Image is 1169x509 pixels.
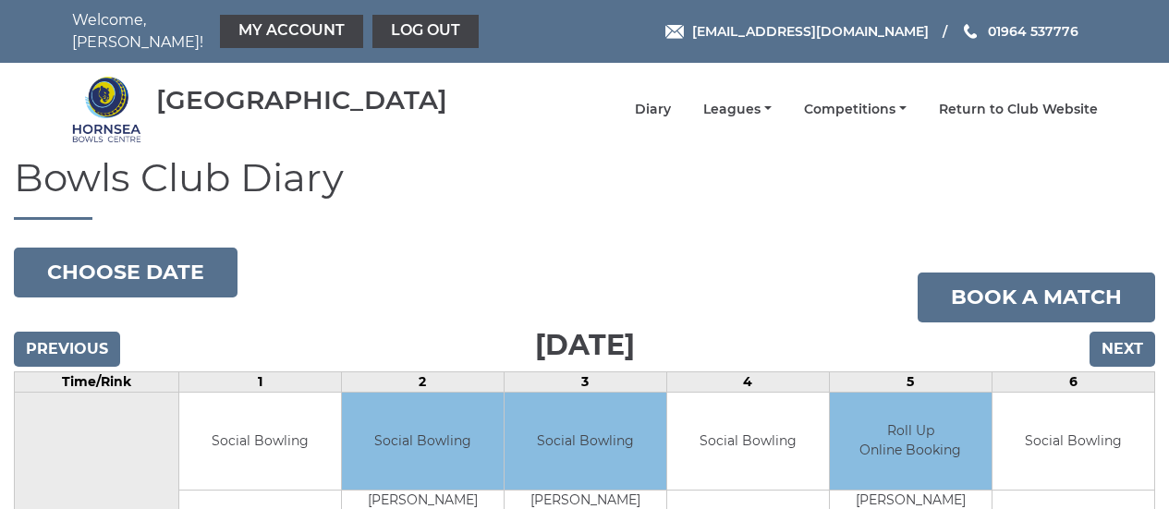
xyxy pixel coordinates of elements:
span: 01964 537776 [988,23,1078,40]
td: 2 [341,372,504,393]
input: Next [1090,332,1155,367]
a: Diary [635,101,671,118]
a: My Account [220,15,363,48]
td: Time/Rink [15,372,179,393]
span: [EMAIL_ADDRESS][DOMAIN_NAME] [692,23,929,40]
img: Hornsea Bowls Centre [72,75,141,144]
button: Choose date [14,248,237,297]
td: Social Bowling [667,393,829,490]
td: 5 [829,372,992,393]
a: Return to Club Website [939,101,1098,118]
a: Book a match [918,273,1155,322]
td: Social Bowling [342,393,504,490]
td: 1 [178,372,341,393]
a: Log out [372,15,479,48]
td: Roll Up Online Booking [830,393,992,490]
a: Email [EMAIL_ADDRESS][DOMAIN_NAME] [665,21,929,42]
td: Social Bowling [992,393,1154,490]
div: [GEOGRAPHIC_DATA] [156,86,447,115]
nav: Welcome, [PERSON_NAME]! [72,9,483,54]
img: Phone us [964,24,977,39]
td: Social Bowling [505,393,666,490]
td: 3 [504,372,666,393]
h1: Bowls Club Diary [14,156,1155,220]
a: Competitions [804,101,907,118]
img: Email [665,25,684,39]
td: 4 [666,372,829,393]
a: Leagues [703,101,772,118]
input: Previous [14,332,120,367]
a: Phone us 01964 537776 [961,21,1078,42]
td: Social Bowling [179,393,341,490]
td: 6 [992,372,1154,393]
